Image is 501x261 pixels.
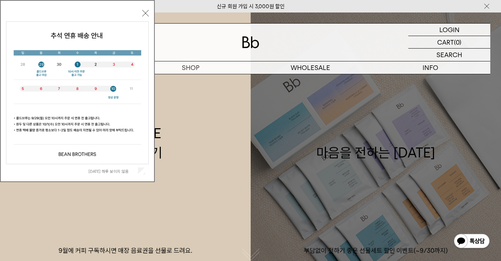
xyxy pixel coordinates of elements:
button: 닫기 [142,10,149,16]
img: 카카오톡 채널 1:1 채팅 버튼 [453,233,490,250]
p: LOGIN [439,24,460,36]
img: 로고 [242,36,259,48]
p: INFO [370,61,490,74]
a: 신규 회원 가입 시 3,000원 할인 [217,3,285,10]
a: LOGIN [408,24,490,36]
p: (0) [454,36,461,48]
p: SEARCH [436,49,462,61]
div: 마음을 전하는 [DATE] [316,124,435,162]
a: SHOP [131,61,250,74]
a: CART (0) [408,36,490,49]
label: [DATE] 하루 보이지 않음 [88,169,137,174]
p: WHOLESALE [251,61,370,74]
p: CART [437,36,454,48]
img: 5e4d662c6b1424087153c0055ceb1a13_140731.jpg [6,22,148,164]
